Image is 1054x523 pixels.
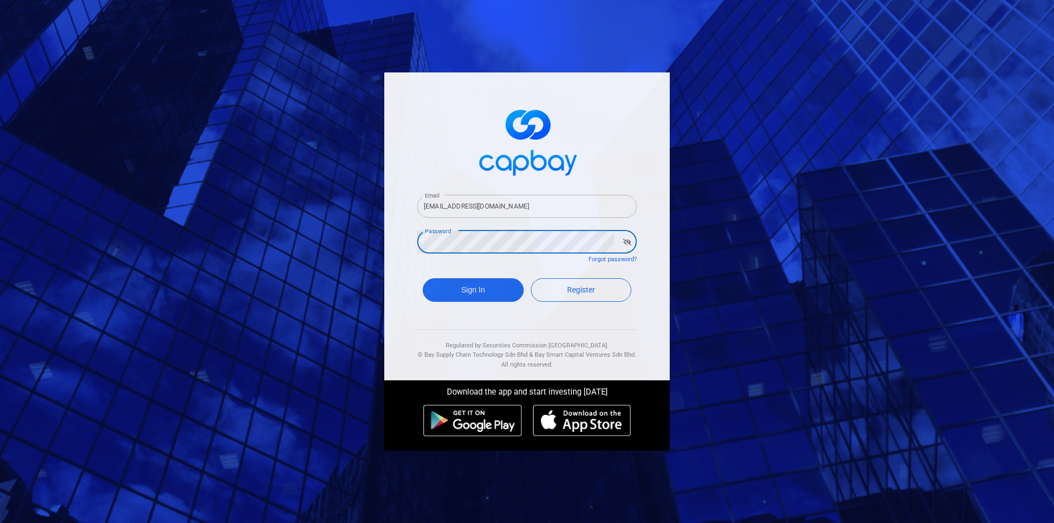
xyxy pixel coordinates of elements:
[567,285,595,294] span: Register
[417,330,637,370] div: Regulated by Securities Commission [GEOGRAPHIC_DATA]. & All rights reserved.
[425,227,451,235] label: Password
[535,351,636,358] span: Bay Smart Capital Ventures Sdn Bhd.
[425,192,439,200] label: Email
[531,278,632,302] a: Register
[472,100,582,182] img: logo
[533,404,631,436] img: ios
[588,256,637,263] a: Forgot password?
[418,351,528,358] span: © Bay Supply Chain Technology Sdn Bhd
[376,380,678,399] div: Download the app and start investing [DATE]
[423,278,524,302] button: Sign In
[423,404,522,436] img: android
